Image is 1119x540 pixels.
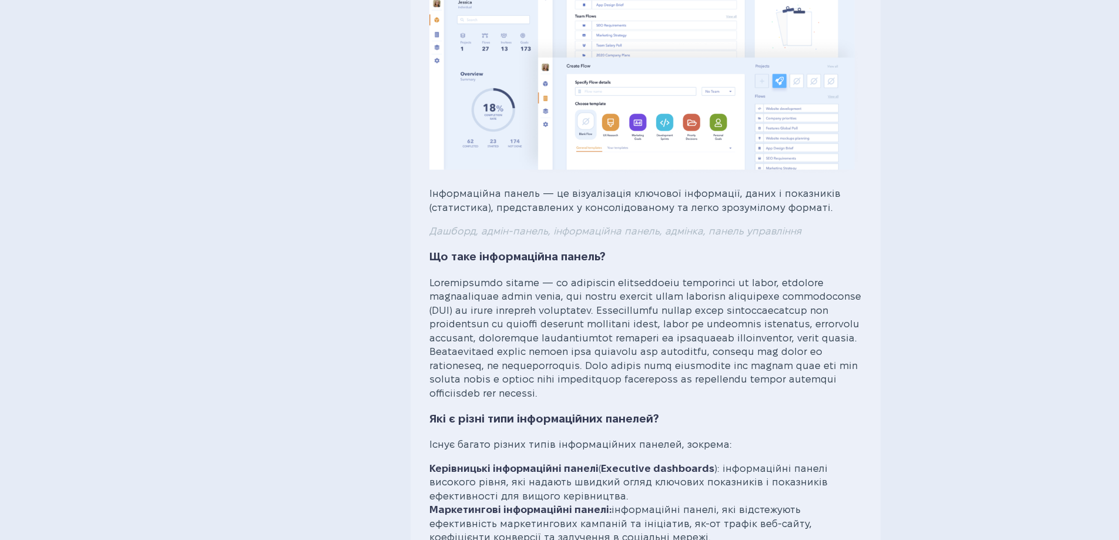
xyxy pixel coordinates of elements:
strong: Маркетингові інформаційні панелі: [429,504,611,515]
h3: Які є різні типи інформаційних панелей? [429,411,862,427]
p: Існує багато різних типів інформаційних панелей, зокрема: [429,438,862,452]
mark: Дашборд, адмін-панель, інформаційна панель, адмінка, панель управління [429,226,801,236]
strong: Керівницькі інформаційні панелі [429,463,599,474]
h3: Що таке інформаційна панель? [429,249,862,265]
strong: Executive dashboards [601,463,714,474]
p: Інформаційна панель — це візуалізація ключової інформації, даних і показників (статистика), предс... [429,187,862,214]
p: Loremipsumdo sitame — co adipiscin elitseddoeiu temporinci ut labor, etdolore magnaaliquae admin ... [429,276,862,401]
